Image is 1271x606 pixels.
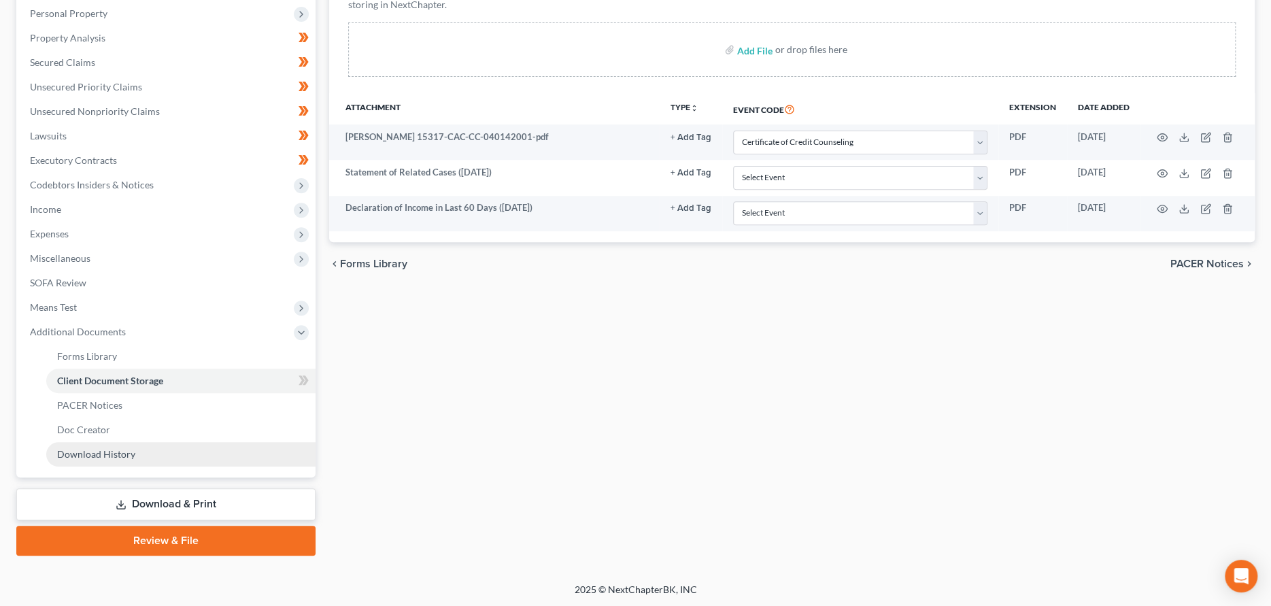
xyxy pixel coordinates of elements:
[671,204,711,213] button: + Add Tag
[30,32,105,44] span: Property Analysis
[329,124,660,160] td: [PERSON_NAME] 15317-CAC-CC-040142001-pdf
[16,526,316,556] a: Review & File
[671,133,711,142] button: + Add Tag
[1225,560,1257,592] div: Open Intercom Messenger
[30,179,154,190] span: Codebtors Insiders & Notices
[30,277,86,288] span: SOFA Review
[19,99,316,124] a: Unsecured Nonpriority Claims
[30,56,95,68] span: Secured Claims
[671,201,711,214] a: + Add Tag
[1244,258,1255,269] i: chevron_right
[19,124,316,148] a: Lawsuits
[30,228,69,239] span: Expenses
[1067,124,1140,160] td: [DATE]
[775,43,847,56] div: or drop files here
[57,448,135,460] span: Download History
[57,350,117,362] span: Forms Library
[30,81,142,92] span: Unsecured Priority Claims
[46,442,316,467] a: Download History
[329,196,660,231] td: Declaration of Income in Last 60 Days ([DATE])
[1067,93,1140,124] th: Date added
[329,160,660,195] td: Statement of Related Cases ([DATE])
[329,93,660,124] th: Attachment
[30,203,61,215] span: Income
[19,271,316,295] a: SOFA Review
[1170,258,1255,269] button: PACER Notices chevron_right
[57,375,163,386] span: Client Document Storage
[998,93,1067,124] th: Extension
[671,169,711,178] button: + Add Tag
[1067,196,1140,231] td: [DATE]
[1170,258,1244,269] span: PACER Notices
[671,166,711,179] a: + Add Tag
[16,488,316,520] a: Download & Print
[329,258,407,269] button: chevron_left Forms Library
[46,393,316,418] a: PACER Notices
[30,7,107,19] span: Personal Property
[671,103,698,112] button: TYPEunfold_more
[329,258,340,269] i: chevron_left
[30,326,126,337] span: Additional Documents
[998,160,1067,195] td: PDF
[30,105,160,117] span: Unsecured Nonpriority Claims
[46,344,316,369] a: Forms Library
[57,424,110,435] span: Doc Creator
[19,148,316,173] a: Executory Contracts
[19,26,316,50] a: Property Analysis
[19,75,316,99] a: Unsecured Priority Claims
[30,130,67,141] span: Lawsuits
[998,124,1067,160] td: PDF
[690,104,698,112] i: unfold_more
[46,418,316,442] a: Doc Creator
[30,301,77,313] span: Means Test
[30,252,90,264] span: Miscellaneous
[46,369,316,393] a: Client Document Storage
[998,196,1067,231] td: PDF
[722,93,998,124] th: Event Code
[30,154,117,166] span: Executory Contracts
[671,131,711,144] a: + Add Tag
[57,399,122,411] span: PACER Notices
[1067,160,1140,195] td: [DATE]
[340,258,407,269] span: Forms Library
[19,50,316,75] a: Secured Claims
